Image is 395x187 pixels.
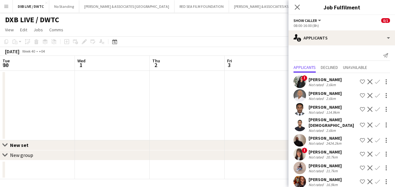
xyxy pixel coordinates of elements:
[288,30,395,45] div: Applicants
[343,65,367,70] span: Unavailable
[49,0,79,13] button: No Standing
[325,169,339,173] div: 21.7km
[34,27,43,33] span: Jobs
[31,26,45,34] a: Jobs
[227,58,232,64] span: Fri
[309,149,342,155] div: [PERSON_NAME]
[21,49,36,54] span: Week 40
[309,177,342,182] div: [PERSON_NAME]
[309,91,342,96] div: [PERSON_NAME]
[288,3,395,11] h3: Job Fulfilment
[76,61,86,69] span: 1
[10,142,34,148] div: New set
[39,49,45,54] div: +04
[2,61,10,69] span: 30
[309,163,342,169] div: [PERSON_NAME]
[47,26,66,34] a: Comms
[309,96,325,101] div: Not rated
[321,65,338,70] span: Declined
[325,110,341,115] div: 114.9km
[309,128,325,133] div: Not rated
[309,182,325,187] div: Not rated
[309,117,357,128] div: [PERSON_NAME][DEMOGRAPHIC_DATA]
[79,0,174,13] button: [PERSON_NAME] & ASSOCIATES [GEOGRAPHIC_DATA]
[49,27,63,33] span: Comms
[174,0,229,13] button: RED SEA FILM FOUNDATION
[302,75,307,81] span: !
[294,18,322,23] button: Show Caller
[309,77,342,82] div: [PERSON_NAME]
[325,155,339,159] div: 20.7km
[20,27,27,33] span: Edit
[325,96,337,101] div: 2.6km
[294,23,390,28] div: 08:00-16:00 (8h)
[325,182,339,187] div: 16.9km
[309,141,325,146] div: Not rated
[13,0,49,13] button: DXB LIVE / DWTC
[294,65,316,70] span: Applicants
[325,82,337,87] div: 2.6km
[325,128,337,133] div: 2.6km
[10,152,33,158] div: New group
[309,82,325,87] div: Not rated
[18,26,30,34] a: Edit
[152,58,160,64] span: Thu
[302,148,307,153] span: !
[309,135,343,141] div: [PERSON_NAME]
[309,155,325,159] div: Not rated
[381,18,390,23] span: 0/1
[77,58,86,64] span: Wed
[3,26,16,34] a: View
[309,104,342,110] div: [PERSON_NAME]
[5,15,59,24] h1: DXB LIVE / DWTC
[325,141,343,146] div: 2424.2km
[309,169,325,173] div: Not rated
[229,0,296,13] button: [PERSON_NAME] & ASSOCIATES KSA
[5,48,19,55] div: [DATE]
[3,58,10,64] span: Tue
[226,61,232,69] span: 3
[309,110,325,115] div: Not rated
[151,61,160,69] span: 2
[5,27,14,33] span: View
[294,18,317,23] span: Show Caller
